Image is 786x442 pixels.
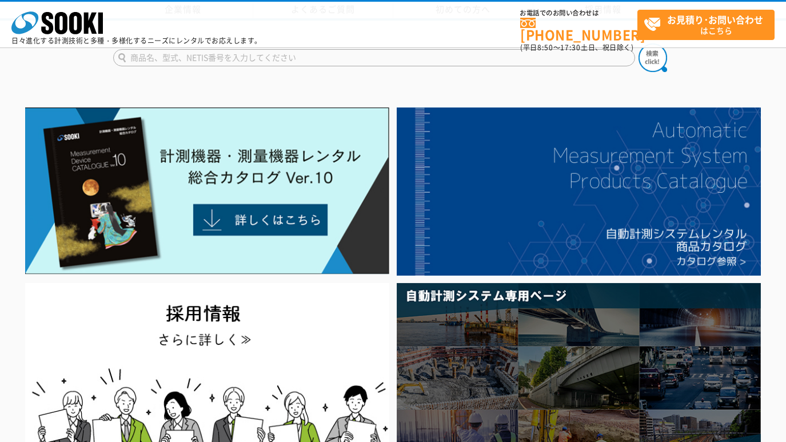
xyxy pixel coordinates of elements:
p: 日々進化する計測技術と多種・多様化するニーズにレンタルでお応えします。 [11,37,262,44]
span: (平日 ～ 土日、祝日除く) [520,42,633,53]
span: お電話でのお問い合わせは [520,10,637,17]
a: お見積り･お問い合わせはこちら [637,10,775,40]
img: 自動計測システムカタログ [397,107,761,276]
span: 17:30 [560,42,581,53]
strong: お見積り･お問い合わせ [667,13,763,26]
input: 商品名、型式、NETIS番号を入力してください [113,49,635,66]
img: btn_search.png [639,43,667,72]
span: はこちら [644,10,774,39]
span: 8:50 [537,42,553,53]
img: Catalog Ver10 [25,107,389,274]
a: [PHONE_NUMBER] [520,18,637,41]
